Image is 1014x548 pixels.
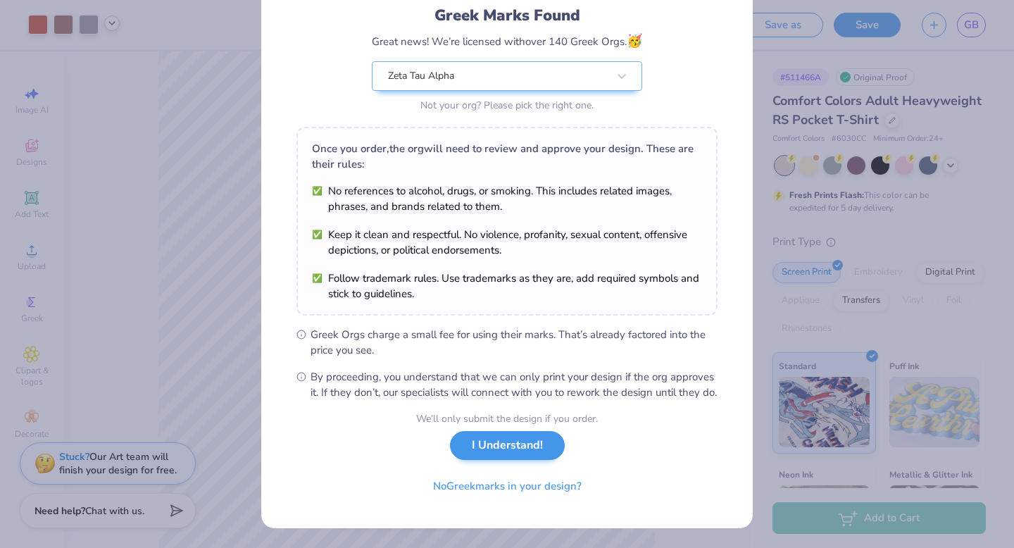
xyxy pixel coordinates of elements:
[312,270,702,301] li: Follow trademark rules. Use trademarks as they are, add required symbols and stick to guidelines.
[450,431,565,460] button: I Understand!
[312,227,702,258] li: Keep it clean and respectful. No violence, profanity, sexual content, offensive depictions, or po...
[372,32,642,51] div: Great news! We’re licensed with over 140 Greek Orgs.
[627,32,642,49] span: 🥳
[416,411,598,426] div: We’ll only submit the design if you order.
[312,183,702,214] li: No references to alcohol, drugs, or smoking. This includes related images, phrases, and brands re...
[372,4,642,27] div: Greek Marks Found
[311,327,718,358] span: Greek Orgs charge a small fee for using their marks. That’s already factored into the price you see.
[311,369,718,400] span: By proceeding, you understand that we can only print your design if the org approves it. If they ...
[372,98,642,113] div: Not your org? Please pick the right one.
[312,141,702,172] div: Once you order, the org will need to review and approve your design. These are their rules:
[421,472,594,501] button: NoGreekmarks in your design?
